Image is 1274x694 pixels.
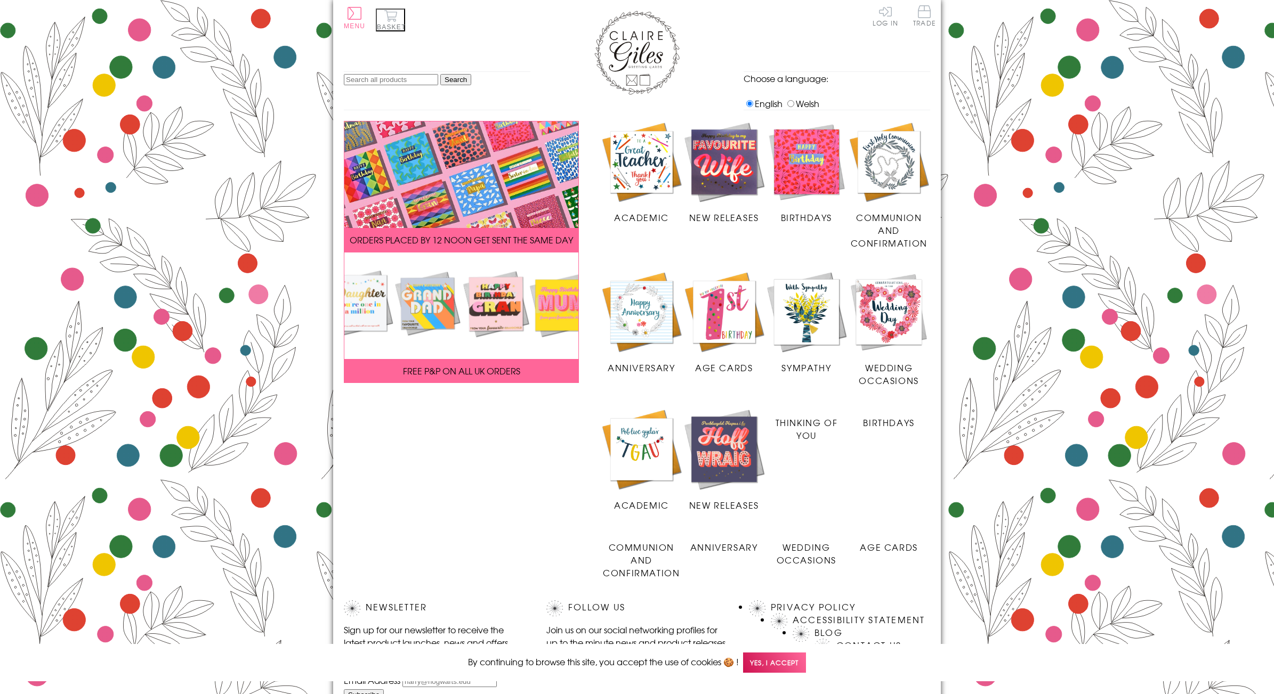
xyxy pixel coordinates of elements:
[860,541,917,553] span: Age Cards
[913,5,936,28] a: Trade
[344,623,525,662] p: Sign up for our newsletter to receive the latest product launches, news and offers directly to yo...
[781,361,831,374] span: Sympathy
[689,499,759,511] span: New Releases
[744,72,930,85] p: Choose a language:
[683,271,765,374] a: Age Cards
[344,22,365,30] span: Menu
[765,408,848,442] a: Thinking of You
[603,541,680,579] span: Communion and Confirmation
[695,361,753,374] span: Age Cards
[600,271,683,374] a: Anniversary
[743,652,806,673] span: Yes, I accept
[546,623,728,662] p: Join us on our social networking profiles for up to the minute news and product releases the mome...
[683,121,765,224] a: New Releases
[873,5,898,26] a: Log In
[689,211,759,224] span: New Releases
[793,613,925,626] a: Accessibility Statement
[771,600,856,613] a: Privacy Policy
[344,600,525,616] h2: Newsletter
[863,416,914,429] span: Birthdays
[546,600,728,616] h2: Follow Us
[836,639,901,651] a: Contact Us
[376,9,405,31] button: Basket
[848,121,930,250] a: Communion and Confirmation
[746,100,753,107] input: English
[848,271,930,387] a: Wedding Occasions
[785,97,819,110] label: Welsh
[765,271,848,374] a: Sympathy
[614,499,669,511] span: Academic
[594,11,680,95] img: Claire Giles Greetings Cards
[859,361,918,387] span: Wedding Occasions
[815,626,843,639] a: Blog
[851,211,928,249] span: Communion and Confirmation
[787,100,794,107] input: Welsh
[781,211,832,224] span: Birthdays
[344,7,365,30] button: Menu
[683,408,765,511] a: New Releases
[600,533,683,579] a: Communion and Confirmation
[614,211,669,224] span: Academic
[600,121,683,224] a: Academic
[765,533,848,566] a: Wedding Occasions
[350,233,573,246] span: ORDERS PLACED BY 12 NOON GET SENT THE SAME DAY
[600,408,683,511] a: Academic
[744,97,783,110] label: English
[848,408,930,429] a: Birthdays
[913,5,936,26] span: Trade
[344,74,438,85] input: Search all products
[848,533,930,553] a: Age Cards
[608,361,675,374] span: Anniversary
[690,541,758,553] span: Anniversary
[403,364,520,377] span: FREE P&P ON ALL UK ORDERS
[777,541,836,566] span: Wedding Occasions
[765,121,848,224] a: Birthdays
[776,416,838,442] span: Thinking of You
[440,74,471,85] input: Search
[683,533,765,553] a: Anniversary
